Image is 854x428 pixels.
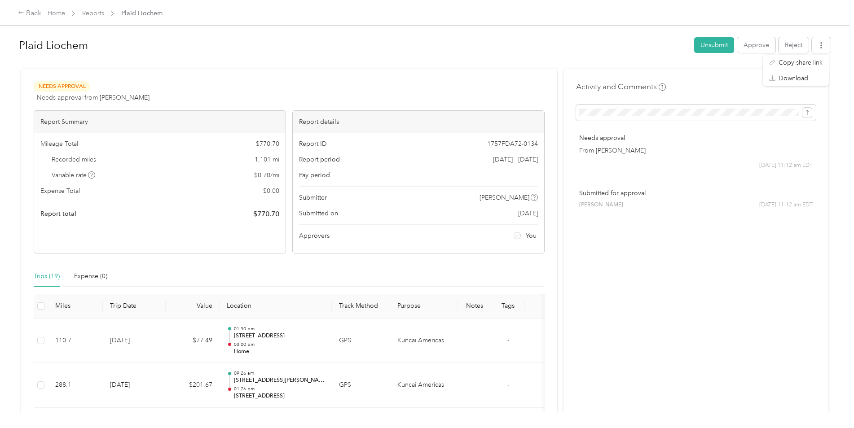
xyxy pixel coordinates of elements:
div: Report Summary [34,111,286,133]
td: [DATE] [103,319,166,363]
span: Report total [40,209,76,218]
th: Track Method [332,294,390,319]
div: Trips (19) [34,271,60,281]
span: Pay period [299,170,330,180]
span: [DATE] 11:12 am EDT [759,201,813,209]
span: Copy share link [779,58,823,67]
span: You [526,231,537,240]
p: 09:26 am [234,370,325,376]
td: [DATE] [103,363,166,408]
th: Location [220,294,332,319]
p: [STREET_ADDRESS][PERSON_NAME] [234,376,325,384]
span: [DATE] - [DATE] [493,155,538,164]
p: Submitted for approval [579,188,813,198]
span: - [507,336,509,344]
td: 110.7 [48,319,103,363]
span: 1757FDA72-0134 [487,139,538,148]
th: Notes [458,294,491,319]
span: Plaid Liochem [121,9,163,18]
span: Report period [299,155,340,164]
th: Tags [491,294,525,319]
p: Needs approval [579,133,813,143]
p: 01:26 pm [234,386,325,392]
span: Report ID [299,139,327,148]
a: Reports [82,9,104,17]
span: Approvers [299,231,330,240]
td: $201.67 [166,363,220,408]
span: Submitter [299,193,327,202]
button: Reject [779,37,809,53]
th: Trip Date [103,294,166,319]
td: $77.49 [166,319,220,363]
span: Download [779,74,808,83]
a: Home [48,9,65,17]
td: Kuncai Americas [390,319,458,363]
span: [PERSON_NAME] [579,201,623,209]
td: GPS [332,319,390,363]
td: GPS [332,363,390,408]
span: Submitted on [299,209,338,218]
iframe: Everlance-gr Chat Button Frame [804,378,854,428]
p: From [PERSON_NAME] [579,146,813,155]
span: [DATE] 11:12 am EDT [759,162,813,170]
div: Report details [293,111,544,133]
td: Kuncai Americas [390,363,458,408]
th: Value [166,294,220,319]
span: $ 770.70 [253,209,279,219]
p: [STREET_ADDRESS] [234,392,325,400]
th: Purpose [390,294,458,319]
td: 288.1 [48,363,103,408]
span: Variable rate [52,170,96,180]
span: Mileage Total [40,139,78,148]
span: $ 770.70 [256,139,279,148]
h1: Plaid Liochem [19,35,688,56]
div: Expense (0) [74,271,107,281]
p: 01:30 pm [234,326,325,332]
span: - [507,381,509,389]
span: $ 0.00 [263,186,279,196]
span: Needs approval from [PERSON_NAME] [37,93,150,102]
div: Back [18,8,41,19]
span: [PERSON_NAME] [480,193,529,202]
p: [STREET_ADDRESS] [234,332,325,340]
p: Home [234,348,325,356]
span: Needs Approval [34,81,90,92]
button: Unsubmit [694,37,734,53]
span: $ 0.70 / mi [254,170,279,180]
span: [DATE] [518,209,538,218]
button: Approve [737,37,775,53]
p: 03:00 pm [234,341,325,348]
span: Recorded miles [52,155,96,164]
h4: Activity and Comments [576,81,666,92]
span: Expense Total [40,186,80,196]
th: Miles [48,294,103,319]
span: 1,101 mi [255,155,279,164]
